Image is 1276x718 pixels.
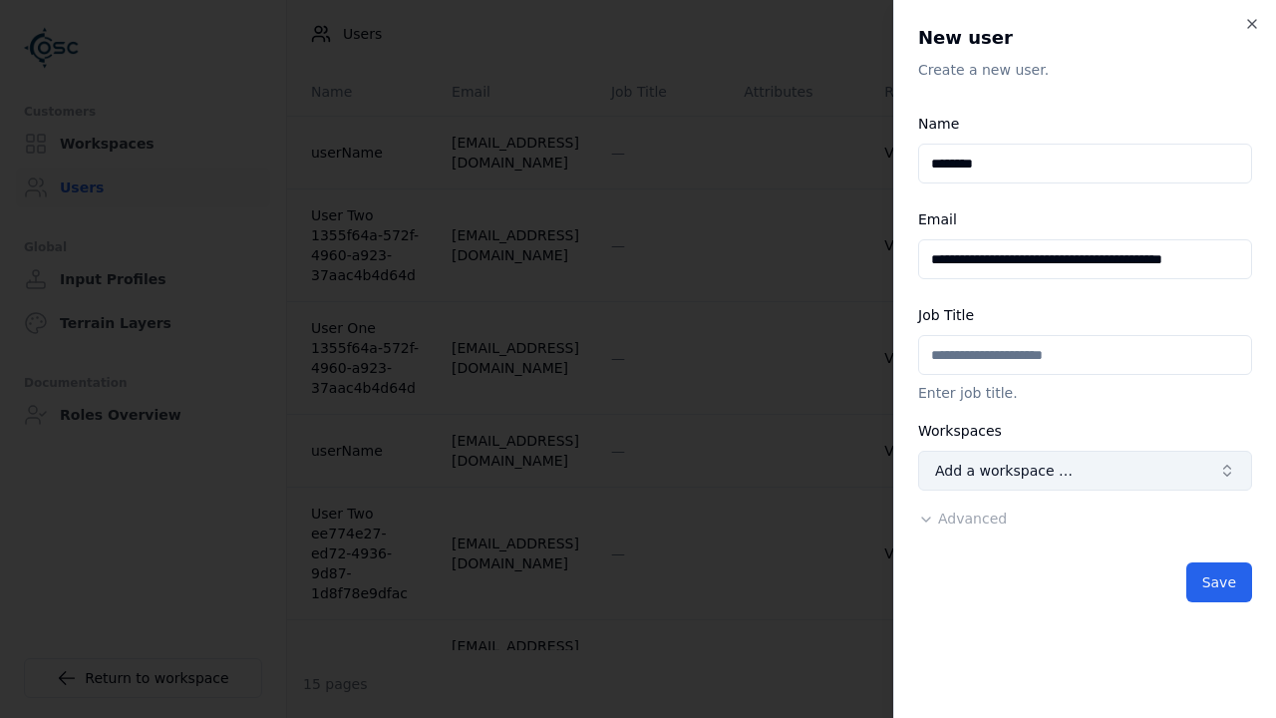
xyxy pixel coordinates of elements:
[918,60,1252,80] p: Create a new user.
[918,423,1002,439] label: Workspaces
[938,511,1007,527] span: Advanced
[918,383,1252,403] p: Enter job title.
[935,461,1073,481] span: Add a workspace …
[918,509,1007,529] button: Advanced
[1186,562,1252,602] button: Save
[918,116,959,132] label: Name
[918,211,957,227] label: Email
[918,307,974,323] label: Job Title
[918,24,1252,52] h2: New user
